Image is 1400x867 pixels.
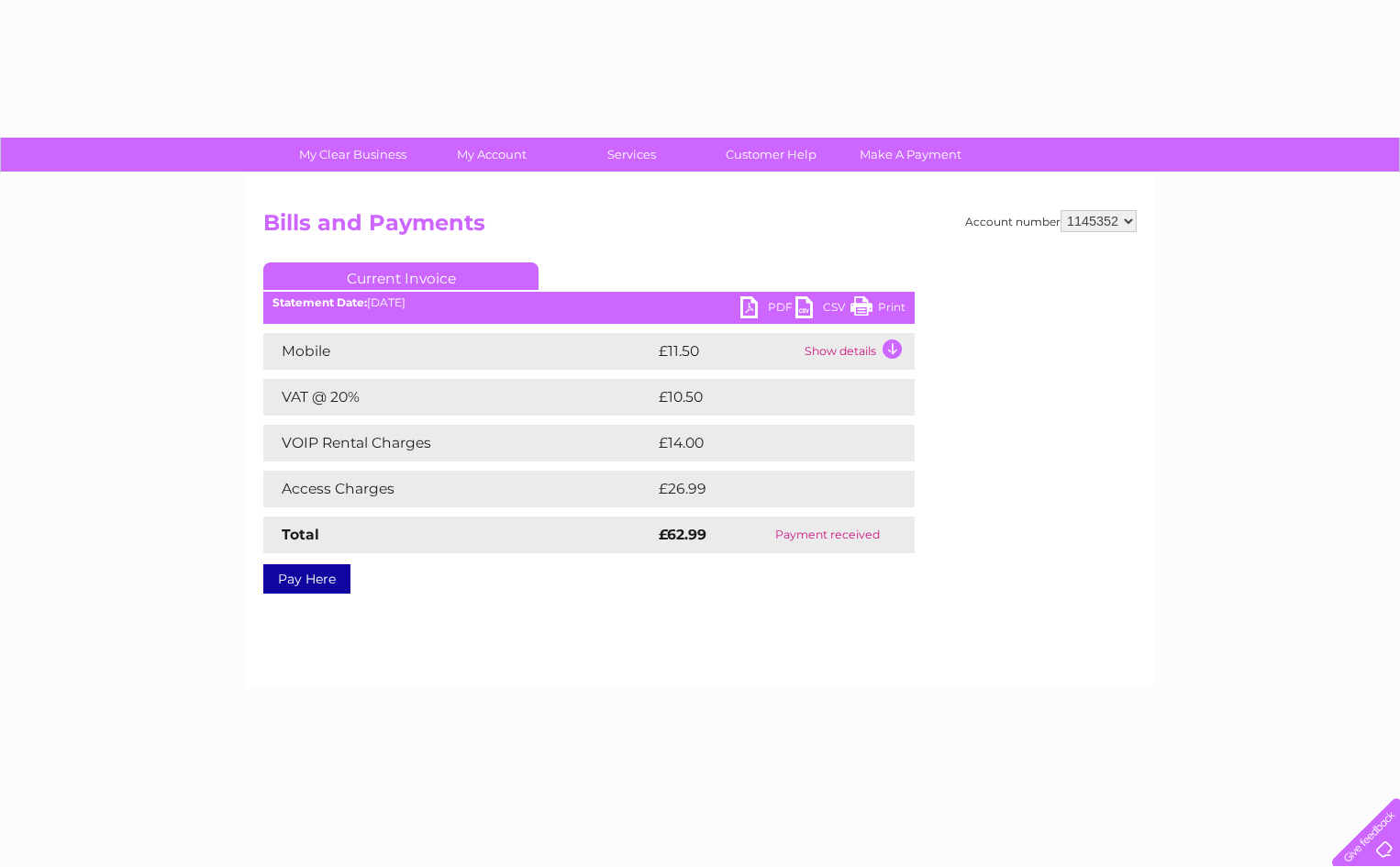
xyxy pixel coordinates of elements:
a: Make A Payment [835,138,986,172]
td: £26.99 [654,471,879,507]
div: Account number [965,210,1137,232]
a: Current Invoice [263,262,539,290]
td: VAT @ 20% [263,379,654,416]
a: My Clear Business [277,138,428,172]
a: Services [556,138,707,172]
strong: Total [282,526,319,543]
a: Print [850,296,906,323]
strong: £62.99 [659,526,706,543]
td: £11.50 [654,333,800,370]
td: Mobile [263,333,654,370]
a: Pay Here [263,564,350,594]
a: PDF [740,296,795,323]
b: Statement Date: [272,295,367,309]
td: Access Charges [263,471,654,507]
td: £14.00 [654,425,877,461]
td: £10.50 [654,379,876,416]
td: Show details [800,333,915,370]
div: [DATE] [263,296,915,309]
a: Customer Help [695,138,847,172]
a: CSV [795,296,850,323]
td: VOIP Rental Charges [263,425,654,461]
td: Payment received [741,517,915,553]
h2: Bills and Payments [263,210,1137,245]
a: My Account [417,138,568,172]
